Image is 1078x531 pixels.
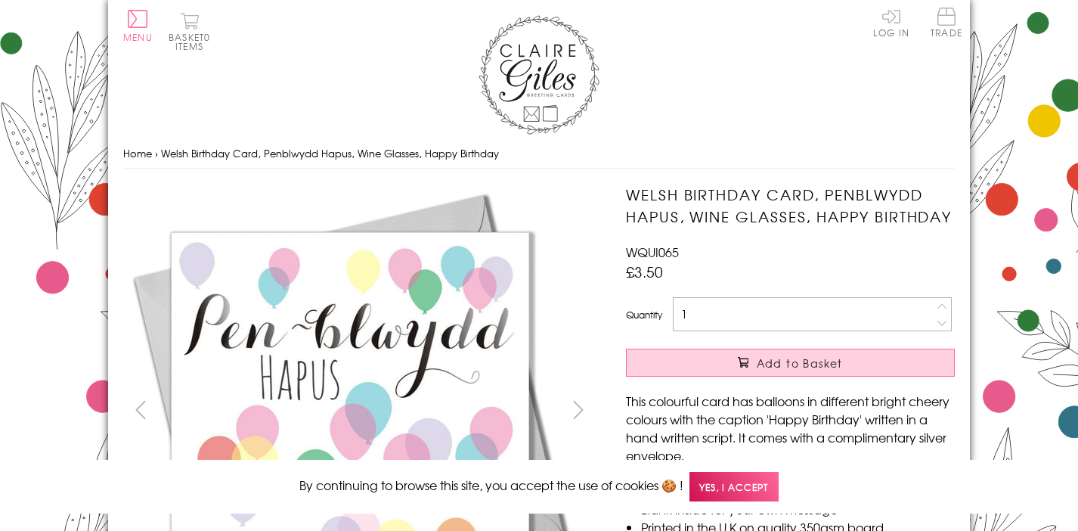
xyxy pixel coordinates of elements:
a: Trade [931,8,962,40]
button: next [562,393,596,427]
img: Claire Giles Greetings Cards [479,15,599,135]
button: Menu [123,10,153,42]
label: Quantity [626,308,662,321]
span: £3.50 [626,261,663,282]
button: Basket0 items [169,12,210,51]
h1: Welsh Birthday Card, Penblwydd Hapus, Wine Glasses, Happy Birthday [626,184,955,228]
span: Yes, I accept [689,472,779,501]
a: Log In [873,8,909,37]
span: WQUI065 [626,243,679,261]
span: Trade [931,8,962,37]
span: 0 items [175,30,210,53]
a: Home [123,146,152,160]
span: Menu [123,30,153,44]
nav: breadcrumbs [123,138,955,169]
span: › [155,146,158,160]
button: prev [123,393,157,427]
p: This colourful card has balloons in different bright cheery colours with the caption 'Happy Birth... [626,392,955,464]
span: Add to Basket [757,356,843,371]
button: Add to Basket [626,349,955,377]
span: Welsh Birthday Card, Penblwydd Hapus, Wine Glasses, Happy Birthday [161,146,499,160]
